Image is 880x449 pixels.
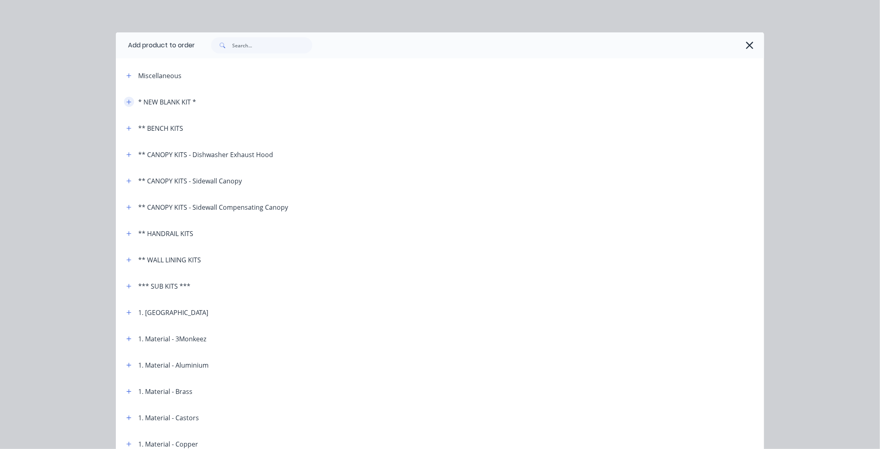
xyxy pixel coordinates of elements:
div: ** WALL LINING KITS [138,255,201,265]
div: ** CANOPY KITS - Sidewall Canopy [138,176,242,186]
div: ** CANOPY KITS - Dishwasher Exhaust Hood [138,150,273,160]
div: 1. Material - 3Monkeez [138,334,206,344]
div: 1. Material - Brass [138,387,192,396]
div: ** BENCH KITS [138,123,183,133]
div: 1. [GEOGRAPHIC_DATA] [138,308,208,317]
div: * NEW BLANK KIT * [138,97,196,107]
div: 1. Material - Copper [138,439,198,449]
div: Add product to order [116,32,195,58]
div: 1. Material - Aluminium [138,360,209,370]
div: ** CANOPY KITS - Sidewall Compensating Canopy [138,202,288,212]
div: Miscellaneous [138,71,182,81]
input: Search... [232,37,312,53]
div: 1. Material - Castors [138,413,199,423]
div: ** HANDRAIL KITS [138,229,193,238]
